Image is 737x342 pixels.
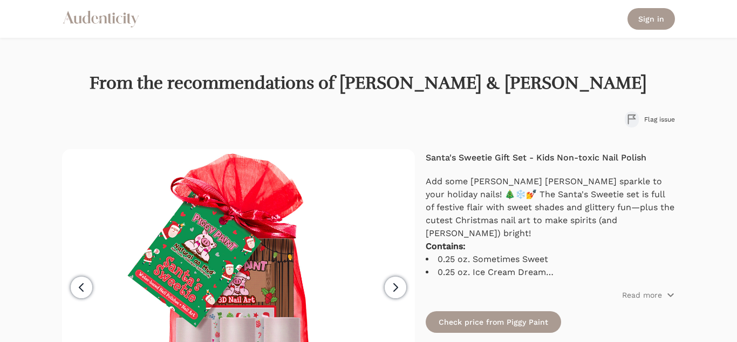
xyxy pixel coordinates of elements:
h4: Santa's Sweetie Gift Set - Kids Non-toxic Nail Polish [426,151,675,164]
a: Sign in [627,8,675,30]
h1: From the recommendations of [PERSON_NAME] & [PERSON_NAME] [62,72,675,94]
p: Read more [622,290,662,300]
p: Add some [PERSON_NAME] [PERSON_NAME] sparkle to your holiday nails! 🎄❄️💅 The Santa's Sweetie set ... [426,175,675,240]
span: 0.25 oz. Sometimes Sweet [438,254,548,264]
span: Flag issue [644,115,675,124]
strong: Contains: [426,241,466,251]
span: 0.25 oz. Ice Cream Dream [438,267,554,277]
button: Flag issue [625,111,675,128]
button: Read more [622,290,675,300]
a: Check price from Piggy Paint [426,311,561,333]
